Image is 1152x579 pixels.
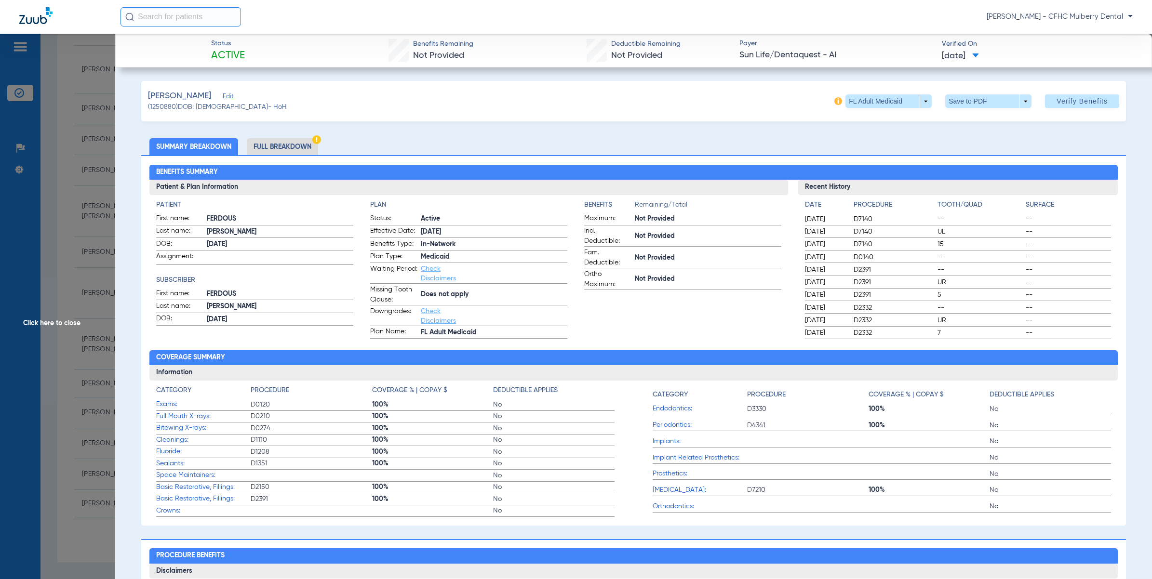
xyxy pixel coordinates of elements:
[854,200,934,210] h4: Procedure
[653,420,747,430] span: Periodontics:
[1026,265,1111,275] span: --
[149,138,238,155] li: Summary Breakdown
[372,385,494,399] app-breakdown-title: Coverage % | Copay $
[148,102,287,112] span: (1250880) DOB: [DEMOGRAPHIC_DATA] - HoH
[156,506,251,516] span: Crowns:
[421,265,456,282] a: Check Disclaimers
[611,51,662,60] span: Not Provided
[421,289,567,300] span: Does not apply
[805,200,845,210] h4: Date
[1026,200,1111,210] h4: Surface
[493,494,615,504] span: No
[251,435,372,445] span: D1110
[370,285,417,305] span: Missing Tooth Clause:
[854,316,934,325] span: D2332
[747,390,786,400] h4: Procedure
[372,447,494,457] span: 100%
[805,214,845,224] span: [DATE]
[156,200,353,210] app-breakdown-title: Patient
[156,239,203,250] span: DOB:
[635,214,781,224] span: Not Provided
[1026,214,1111,224] span: --
[854,328,934,338] span: D2332
[938,303,1022,313] span: --
[869,485,990,495] span: 100%
[990,453,1111,462] span: No
[653,469,747,479] span: Prosthetics:
[854,239,934,249] span: D7140
[834,97,842,105] img: info-icon
[1026,328,1111,338] span: --
[584,248,631,268] span: Fam. Deductible:
[372,459,494,468] span: 100%
[370,200,567,210] h4: Plan
[156,289,203,300] span: First name:
[125,13,134,21] img: Search Icon
[493,447,615,457] span: No
[149,350,1117,366] h2: Coverage Summary
[156,459,251,469] span: Sealants:
[854,290,934,300] span: D2391
[149,165,1117,180] h2: Benefits Summary
[611,39,681,49] span: Deductible Remaining
[942,50,979,62] span: [DATE]
[156,411,251,421] span: Full Mouth X-rays:
[739,39,934,49] span: Payer
[653,385,747,403] app-breakdown-title: Category
[121,7,241,26] input: Search for patients
[747,385,869,403] app-breakdown-title: Procedure
[805,290,845,300] span: [DATE]
[990,469,1111,479] span: No
[156,275,353,285] h4: Subscriber
[149,548,1117,564] h2: Procedure Benefits
[421,214,567,224] span: Active
[207,239,353,250] span: [DATE]
[207,214,353,224] span: FERDOUS
[854,200,934,213] app-breakdown-title: Procedure
[938,200,1022,210] h4: Tooth/Quad
[207,315,353,325] span: [DATE]
[493,506,615,515] span: No
[805,328,845,338] span: [DATE]
[421,328,567,338] span: FL Adult Medicaid
[156,385,251,399] app-breakdown-title: Category
[421,252,567,262] span: Medicaid
[854,265,934,275] span: D2391
[372,411,494,421] span: 100%
[372,385,447,395] h4: Coverage % | Copay $
[493,385,615,399] app-breakdown-title: Deductible Applies
[1057,97,1108,105] span: Verify Benefits
[251,385,289,395] h4: Procedure
[19,7,53,24] img: Zuub Logo
[207,289,353,299] span: FERDOUS
[854,214,934,224] span: D7140
[805,303,845,313] span: [DATE]
[938,239,1022,249] span: 15
[251,482,372,492] span: D2150
[1045,94,1119,108] button: Verify Benefits
[1026,277,1111,287] span: --
[372,423,494,433] span: 100%
[938,214,1022,224] span: --
[990,385,1111,403] app-breakdown-title: Deductible Applies
[938,328,1022,338] span: 7
[493,471,615,480] span: No
[990,404,1111,414] span: No
[156,314,203,325] span: DOB:
[148,90,211,102] span: [PERSON_NAME]
[156,482,251,492] span: Basic Restorative, Fillings:
[156,213,203,225] span: First name:
[156,399,251,409] span: Exams:
[805,227,845,237] span: [DATE]
[370,213,417,225] span: Status:
[493,482,615,492] span: No
[805,252,845,262] span: [DATE]
[635,200,781,213] span: Remaining/Total
[987,12,1133,22] span: [PERSON_NAME] - CFHC Mulberry Dental
[805,316,845,325] span: [DATE]
[990,390,1054,400] h4: Deductible Applies
[251,400,372,409] span: D0120
[1026,316,1111,325] span: --
[493,423,615,433] span: No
